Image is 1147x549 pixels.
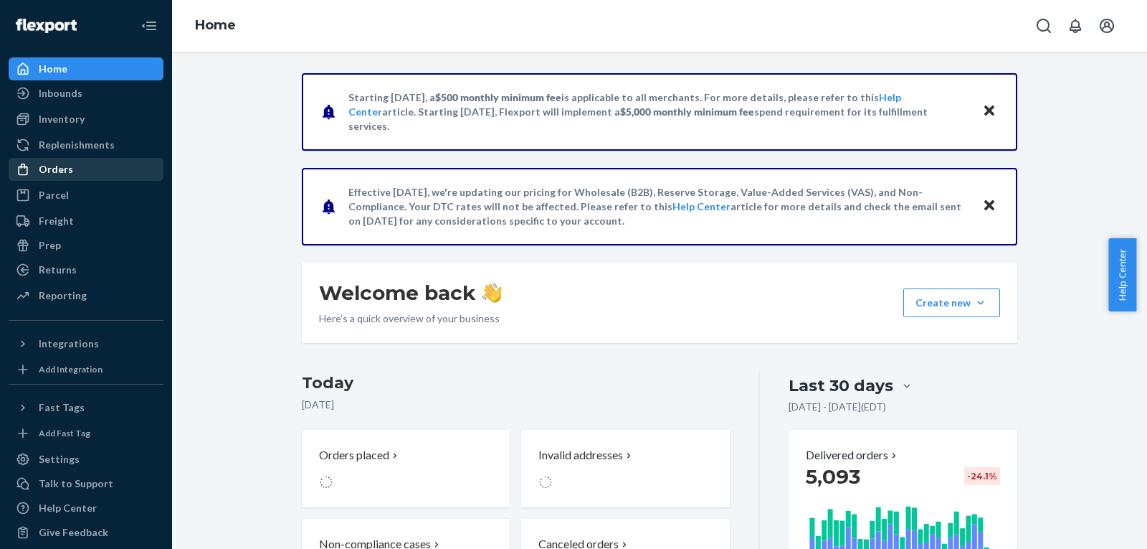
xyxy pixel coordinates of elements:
div: Add Fast Tag [39,427,90,439]
button: Open Search Box [1029,11,1058,40]
div: -24.1 % [964,467,1000,485]
button: Help Center [1108,238,1136,311]
span: 5,093 [806,464,860,489]
button: Orders placed [302,430,510,507]
p: [DATE] [302,398,730,412]
a: Settings [9,448,163,471]
a: Help Center [672,200,730,212]
img: Flexport logo [16,19,77,33]
button: Fast Tags [9,396,163,419]
h1: Welcome back [319,280,502,306]
a: Returns [9,258,163,281]
div: Last 30 days [789,375,893,397]
a: Talk to Support [9,472,163,495]
button: Close [980,196,999,217]
a: Prep [9,234,163,257]
div: Returns [39,263,77,277]
h3: Today [302,372,730,395]
div: Help Center [39,501,97,515]
a: Parcel [9,184,163,207]
ol: breadcrumbs [184,5,247,47]
div: Give Feedback [39,525,108,540]
div: Inventory [39,112,85,126]
a: Add Integration [9,361,163,378]
div: Prep [39,238,61,253]
a: Replenishments [9,133,163,156]
a: Add Fast Tag [9,425,163,442]
p: [DATE] - [DATE] ( EDT ) [789,400,886,414]
div: Fast Tags [39,400,85,415]
a: Inbounds [9,82,163,105]
span: $5,000 monthly minimum fee [620,105,754,118]
span: $500 monthly minimum fee [435,91,561,103]
div: Integrations [39,337,99,351]
div: Replenishments [39,138,115,152]
div: Home [39,62,67,76]
div: Talk to Support [39,477,113,491]
button: Integrations [9,332,163,355]
button: Close [980,101,999,122]
p: Orders placed [319,447,389,464]
div: Settings [39,452,80,466]
p: Effective [DATE], we're updating our pricing for Wholesale (B2B), Reserve Storage, Value-Added Se... [348,185,968,228]
div: Add Integration [39,363,103,375]
a: Home [9,57,163,80]
div: Reporting [39,288,87,303]
a: Freight [9,210,163,233]
button: Create new [903,288,1000,317]
p: Invalid addresses [538,447,623,464]
div: Orders [39,162,73,177]
a: Inventory [9,108,163,131]
button: Close Navigation [135,11,163,40]
a: Orders [9,158,163,181]
img: hand-wave emoji [482,283,502,303]
div: Freight [39,214,74,228]
a: Home [195,17,236,33]
p: Here’s a quick overview of your business [319,311,502,326]
button: Invalid addresses [521,430,729,507]
button: Give Feedback [9,521,163,544]
button: Open account menu [1093,11,1121,40]
div: Inbounds [39,86,82,100]
button: Delivered orders [806,447,900,464]
button: Open notifications [1061,11,1090,40]
div: Parcel [39,188,69,202]
p: Starting [DATE], a is applicable to all merchants. For more details, please refer to this article... [348,90,968,133]
a: Reporting [9,284,163,307]
a: Help Center [9,497,163,520]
